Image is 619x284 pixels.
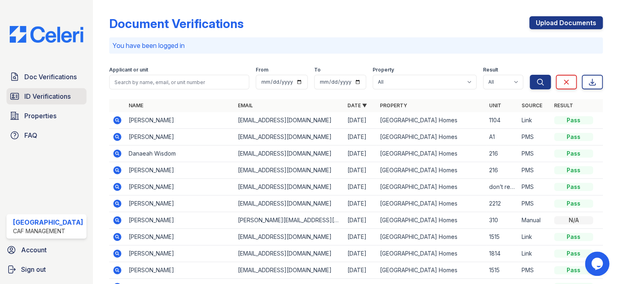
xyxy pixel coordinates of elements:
td: PMS [518,179,551,195]
td: [GEOGRAPHIC_DATA] Homes [377,229,486,245]
div: Pass [554,199,593,208]
div: Pass [554,133,593,141]
a: Source [522,102,542,108]
span: ID Verifications [24,91,71,101]
td: [DATE] [344,212,377,229]
td: [DATE] [344,245,377,262]
td: [EMAIL_ADDRESS][DOMAIN_NAME] [235,195,344,212]
td: [DATE] [344,229,377,245]
div: Pass [554,249,593,258]
td: 310 [486,212,518,229]
td: A1 [486,129,518,145]
div: Pass [554,183,593,191]
td: [DATE] [344,195,377,212]
td: Link [518,112,551,129]
td: [EMAIL_ADDRESS][DOMAIN_NAME] [235,145,344,162]
td: [PERSON_NAME] [125,212,235,229]
td: [EMAIL_ADDRESS][DOMAIN_NAME] [235,245,344,262]
td: [GEOGRAPHIC_DATA] Homes [377,145,486,162]
div: N/A [554,216,593,224]
a: Property [380,102,407,108]
td: 216 [486,145,518,162]
span: Sign out [21,264,46,274]
td: [EMAIL_ADDRESS][DOMAIN_NAME] [235,162,344,179]
div: Pass [554,266,593,274]
td: PMS [518,195,551,212]
td: 216 [486,162,518,179]
label: From [256,67,268,73]
div: CAF Management [13,227,83,235]
td: [PERSON_NAME][EMAIL_ADDRESS][DOMAIN_NAME] [235,212,344,229]
a: ID Verifications [6,88,86,104]
div: [GEOGRAPHIC_DATA] [13,217,83,227]
a: Unit [489,102,501,108]
td: [GEOGRAPHIC_DATA] Homes [377,212,486,229]
td: [PERSON_NAME] [125,179,235,195]
td: don’t remember [486,179,518,195]
td: 1814 [486,245,518,262]
div: Pass [554,166,593,174]
label: To [314,67,321,73]
td: 1104 [486,112,518,129]
td: [EMAIL_ADDRESS][DOMAIN_NAME] [235,262,344,279]
td: Manual [518,212,551,229]
a: FAQ [6,127,86,143]
button: Sign out [3,261,90,277]
td: [DATE] [344,262,377,279]
td: Link [518,229,551,245]
span: FAQ [24,130,37,140]
div: Pass [554,116,593,124]
div: Pass [554,233,593,241]
td: [DATE] [344,145,377,162]
td: [EMAIL_ADDRESS][DOMAIN_NAME] [235,229,344,245]
label: Property [373,67,394,73]
a: Name [129,102,143,108]
span: Account [21,245,47,255]
p: You have been logged in [112,41,600,50]
td: PMS [518,262,551,279]
td: 2212 [486,195,518,212]
div: Pass [554,150,593,158]
td: [GEOGRAPHIC_DATA] Homes [377,162,486,179]
label: Applicant or unit [109,67,148,73]
td: PMS [518,162,551,179]
td: 1515 [486,262,518,279]
td: [GEOGRAPHIC_DATA] Homes [377,262,486,279]
span: Properties [24,111,56,121]
span: Doc Verifications [24,72,77,82]
img: CE_Logo_Blue-a8612792a0a2168367f1c8372b55b34899dd931a85d93a1a3d3e32e68fde9ad4.png [3,26,90,43]
td: Link [518,245,551,262]
iframe: chat widget [585,251,611,276]
td: [PERSON_NAME] [125,195,235,212]
input: Search by name, email, or unit number [109,75,249,89]
td: [DATE] [344,179,377,195]
td: [PERSON_NAME] [125,229,235,245]
td: [DATE] [344,129,377,145]
a: Result [554,102,573,108]
td: [DATE] [344,162,377,179]
td: [PERSON_NAME] [125,245,235,262]
td: [PERSON_NAME] [125,162,235,179]
a: Email [238,102,253,108]
a: Date ▼ [347,102,367,108]
td: [EMAIL_ADDRESS][DOMAIN_NAME] [235,129,344,145]
td: [GEOGRAPHIC_DATA] Homes [377,245,486,262]
td: [GEOGRAPHIC_DATA] Homes [377,195,486,212]
a: Upload Documents [529,16,603,29]
td: [GEOGRAPHIC_DATA] Homes [377,129,486,145]
td: [GEOGRAPHIC_DATA] Homes [377,112,486,129]
a: Properties [6,108,86,124]
label: Result [483,67,498,73]
td: [PERSON_NAME] [125,112,235,129]
a: Account [3,242,90,258]
td: [DATE] [344,112,377,129]
td: [PERSON_NAME] [125,129,235,145]
td: [EMAIL_ADDRESS][DOMAIN_NAME] [235,179,344,195]
td: Danaeah Wisdom [125,145,235,162]
a: Doc Verifications [6,69,86,85]
td: [PERSON_NAME] [125,262,235,279]
td: 1515 [486,229,518,245]
div: Document Verifications [109,16,244,31]
td: [EMAIL_ADDRESS][DOMAIN_NAME] [235,112,344,129]
td: PMS [518,145,551,162]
